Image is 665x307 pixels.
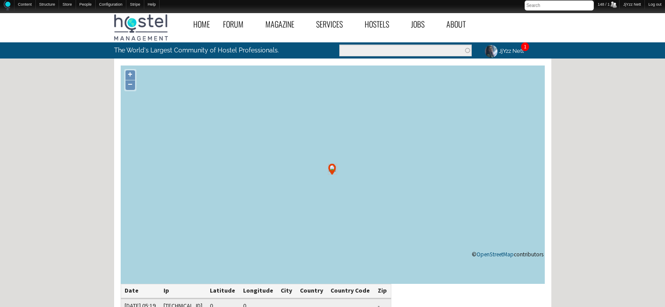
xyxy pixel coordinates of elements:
img: Hostel Management Home [114,14,168,41]
input: Search [525,0,594,10]
a: − [125,80,135,90]
img: Home [3,0,10,10]
a: Services [310,14,358,34]
th: Country Code [327,284,374,299]
a: Magazine [259,14,310,34]
a: + [125,70,135,80]
img: JjYzz Nett's picture [484,44,499,59]
th: Ip [160,284,206,299]
div: © contributors [472,252,543,257]
p: The World's Largest Community of Hostel Professionals. [114,42,296,58]
th: Zip [374,284,391,299]
a: Forum [216,14,259,34]
a: 1 [524,43,526,50]
a: Jobs [404,14,440,34]
a: JjYzz Nett [478,42,529,59]
th: Longitude [239,284,277,299]
a: About [440,14,481,34]
a: OpenStreetMap [477,251,514,258]
a: Hostels [358,14,404,34]
th: Country [296,284,327,299]
th: Date [121,284,160,299]
th: Latitude [206,284,240,299]
input: Enter the terms you wish to search for. [339,45,472,56]
th: City [277,284,296,299]
a: Home [187,14,216,34]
